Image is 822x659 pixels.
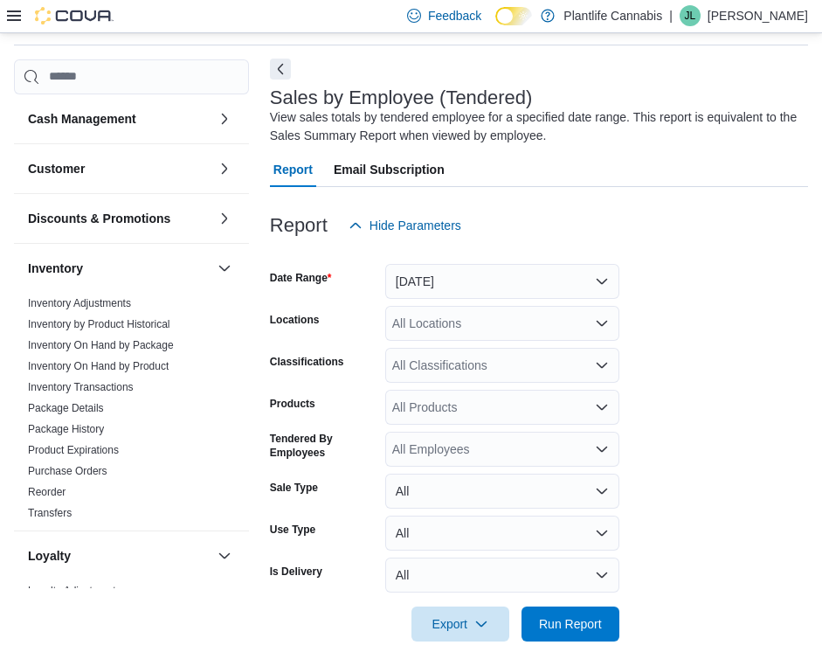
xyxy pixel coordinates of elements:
h3: Customer [28,160,85,177]
label: Sale Type [270,481,318,495]
label: Use Type [270,523,315,537]
span: Package History [28,422,104,436]
div: Jessi Loff [680,5,701,26]
button: Cash Management [28,110,211,128]
span: Purchase Orders [28,464,107,478]
h3: Discounts & Promotions [28,210,170,227]
button: All [385,558,619,593]
a: Inventory On Hand by Product [28,360,169,372]
span: Loyalty Adjustments [28,584,121,598]
label: Tendered By Employees [270,432,378,460]
a: Loyalty Adjustments [28,585,121,597]
button: Export [411,607,509,642]
button: Inventory [28,260,211,277]
button: Customer [28,160,211,177]
a: Product Expirations [28,444,119,456]
a: Purchase Orders [28,465,107,477]
button: Run Report [522,607,619,642]
button: Loyalty [28,547,211,565]
a: Transfers [28,507,72,519]
button: [DATE] [385,264,619,299]
span: Inventory by Product Historical [28,317,170,331]
button: Discounts & Promotions [28,210,211,227]
img: Cova [35,7,114,24]
span: Inventory Transactions [28,380,134,394]
a: Inventory Adjustments [28,297,131,309]
button: Open list of options [595,316,609,330]
a: Package History [28,423,104,435]
button: Open list of options [595,358,609,372]
span: Export [422,607,499,642]
div: View sales totals by tendered employee for a specified date range. This report is equivalent to t... [270,108,799,145]
span: Run Report [539,615,602,633]
button: Loyalty [214,545,235,566]
div: Loyalty [14,580,249,629]
span: Email Subscription [334,152,445,187]
button: All [385,474,619,509]
span: Hide Parameters [370,217,461,234]
button: Next [270,59,291,80]
label: Locations [270,313,320,327]
div: Inventory [14,293,249,531]
h3: Cash Management [28,110,136,128]
span: Inventory On Hand by Product [28,359,169,373]
h3: Report [270,215,328,236]
span: Report [273,152,313,187]
span: Package Details [28,401,104,415]
p: Plantlife Cannabis [563,5,662,26]
button: Hide Parameters [342,208,468,243]
button: Cash Management [214,108,235,129]
button: Customer [214,158,235,179]
a: Inventory by Product Historical [28,318,170,330]
a: Inventory Transactions [28,381,134,393]
button: Open list of options [595,442,609,456]
label: Classifications [270,355,344,369]
span: JL [685,5,696,26]
p: | [669,5,673,26]
input: Dark Mode [495,7,532,25]
h3: Sales by Employee (Tendered) [270,87,533,108]
h3: Inventory [28,260,83,277]
button: All [385,516,619,551]
p: [PERSON_NAME] [708,5,808,26]
span: Reorder [28,485,66,499]
span: Feedback [428,7,481,24]
a: Inventory On Hand by Package [28,339,174,351]
label: Is Delivery [270,565,322,579]
span: Inventory On Hand by Package [28,338,174,352]
button: Open list of options [595,400,609,414]
a: Package Details [28,402,104,414]
span: Product Expirations [28,443,119,457]
label: Date Range [270,271,332,285]
span: Inventory Adjustments [28,296,131,310]
label: Products [270,397,315,411]
a: Reorder [28,486,66,498]
button: Inventory [214,258,235,279]
span: Transfers [28,506,72,520]
span: Dark Mode [495,25,496,26]
h3: Loyalty [28,547,71,565]
button: Discounts & Promotions [214,208,235,229]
